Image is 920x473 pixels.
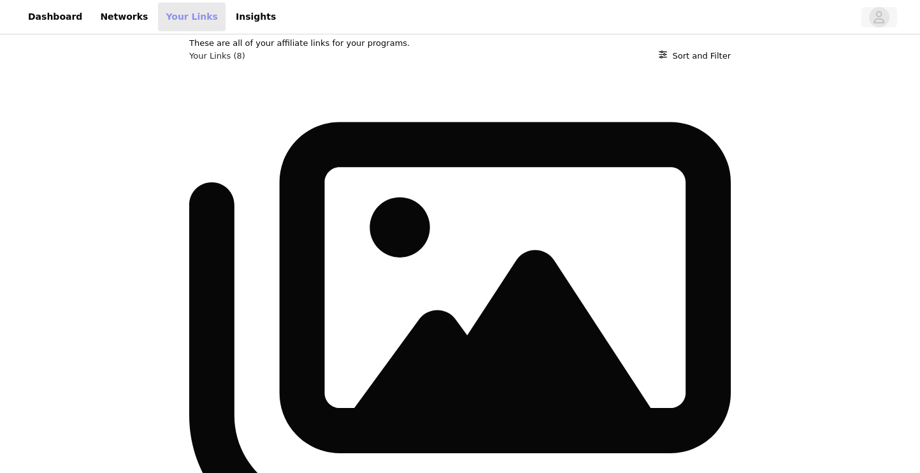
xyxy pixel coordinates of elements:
p: These are all of your affiliate links for your programs. [189,37,731,50]
div: avatar [873,7,885,27]
a: Your Links [158,3,226,31]
h3: Your Links (8) [189,50,245,62]
button: Sort and Filter [659,50,731,62]
a: Insights [228,3,284,31]
a: Dashboard [20,3,90,31]
a: Networks [92,3,155,31]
